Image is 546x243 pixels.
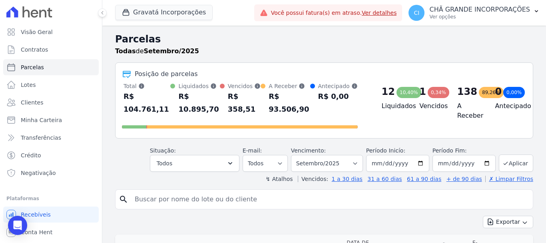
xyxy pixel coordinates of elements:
[332,176,363,182] a: 1 a 30 dias
[3,130,99,146] a: Transferências
[269,90,310,116] div: R$ 93.506,90
[3,77,99,93] a: Lotes
[115,5,213,20] button: Gravatá Incorporações
[429,14,530,20] p: Ver opções
[485,176,533,182] a: ✗ Limpar Filtros
[144,47,199,55] strong: Setembro/2025
[228,90,261,116] div: R$ 358,51
[115,46,199,56] p: de
[265,176,293,182] label: ↯ Atalhos
[150,155,239,172] button: Todos
[115,32,533,46] h2: Parcelas
[119,195,128,204] i: search
[483,216,533,228] button: Exportar
[457,85,477,98] div: 138
[318,90,358,103] div: R$ 0,00
[3,224,99,240] a: Conta Hent
[178,90,219,116] div: R$ 10.895,70
[402,2,546,24] button: CI CHÃ GRANDE INCORPORAÇÕES Ver opções
[21,134,61,142] span: Transferências
[382,85,395,98] div: 12
[157,159,172,168] span: Todos
[21,151,41,159] span: Crédito
[21,211,51,219] span: Recebíveis
[414,10,420,16] span: CI
[271,9,397,17] span: Você possui fatura(s) em atraso.
[3,24,99,40] a: Visão Geral
[243,147,262,154] label: E-mail:
[419,85,426,98] div: 1
[178,82,219,90] div: Liquidados
[8,216,27,235] div: Open Intercom Messenger
[479,87,504,98] div: 89,26%
[367,176,402,182] a: 31 a 60 dias
[499,155,533,172] button: Aplicar
[446,176,482,182] a: + de 90 dias
[291,147,326,154] label: Vencimento:
[382,101,407,111] h4: Liquidados
[407,176,441,182] a: 61 a 90 dias
[130,191,530,207] input: Buscar por nome do lote ou do cliente
[6,194,96,203] div: Plataformas
[228,82,261,90] div: Vencidos
[428,87,449,98] div: 0,34%
[21,81,36,89] span: Lotes
[135,69,198,79] div: Posição de parcelas
[124,90,170,116] div: R$ 104.761,11
[21,116,62,124] span: Minha Carteira
[3,42,99,58] a: Contratos
[432,147,496,155] label: Período Fim:
[3,147,99,163] a: Crédito
[21,98,43,106] span: Clientes
[115,47,136,55] strong: Todas
[429,6,530,14] p: CHÃ GRANDE INCORPORAÇÕES
[3,94,99,110] a: Clientes
[269,82,310,90] div: A Receber
[21,28,53,36] span: Visão Geral
[318,82,358,90] div: Antecipado
[495,101,520,111] h4: Antecipado
[366,147,405,154] label: Período Inicío:
[21,63,44,71] span: Parcelas
[3,165,99,181] a: Negativação
[3,112,99,128] a: Minha Carteira
[21,46,48,54] span: Contratos
[124,82,170,90] div: Total
[3,207,99,223] a: Recebíveis
[419,101,444,111] h4: Vencidos
[362,10,397,16] a: Ver detalhes
[457,101,482,120] h4: A Receber
[21,228,52,236] span: Conta Hent
[150,147,176,154] label: Situação:
[3,59,99,75] a: Parcelas
[397,87,421,98] div: 10,40%
[298,176,328,182] label: Vencidos:
[503,87,525,98] div: 0,00%
[495,85,502,98] div: 0
[21,169,56,177] span: Negativação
